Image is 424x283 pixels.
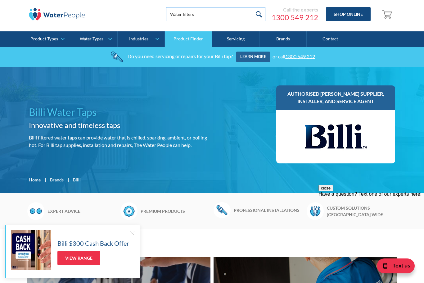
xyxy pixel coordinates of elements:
[29,8,85,21] img: The Water People
[285,53,315,59] a: 1300 549 212
[272,13,318,22] a: 1300 549 212
[166,7,265,21] input: Search products
[165,32,212,47] a: Product Finder
[27,203,44,220] img: Glasses
[11,230,51,271] img: Billi $300 Cash Back Offer
[44,176,47,184] div: |
[57,239,129,248] h5: Billi $300 Cash Back Offer
[70,32,117,47] a: Water Types
[307,203,324,220] img: Waterpeople Symbol
[120,203,138,220] img: Badge
[305,116,367,157] img: Billi
[234,207,304,214] h6: Professional installations
[67,176,70,184] div: |
[50,177,64,183] a: Brands
[29,120,210,131] h2: Innovative and timeless taps
[129,37,148,42] div: Industries
[382,9,394,19] img: shopping cart
[30,37,58,42] div: Product Types
[29,177,41,183] a: Home
[29,105,210,120] h1: Billi Water Taps
[259,32,307,47] a: Brands
[273,53,315,59] div: or call
[128,53,233,59] div: Do you need servicing or repairs for your Billi tap?
[23,32,70,47] a: Product Types
[57,251,100,265] a: View Range
[29,134,210,149] p: Billi filtered water taps can provide water that is chilled, sparking, ambient, or boiling hot. F...
[214,203,231,218] img: Wrench
[380,7,395,22] a: Open cart containing items
[362,252,424,283] iframe: podium webchat widget bubble
[73,177,81,183] div: Billi
[326,7,371,21] a: Shop Online
[141,208,210,215] h6: Premium products
[118,32,165,47] a: Industries
[282,90,389,105] h3: Authorised [PERSON_NAME] supplier, installer, and service agent
[318,185,424,260] iframe: podium webchat widget prompt
[47,208,117,215] h6: Expert advice
[307,32,354,47] a: Contact
[272,7,318,13] div: Call the experts
[212,32,259,47] a: Servicing
[80,37,103,42] div: Water Types
[236,52,270,62] a: Learn more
